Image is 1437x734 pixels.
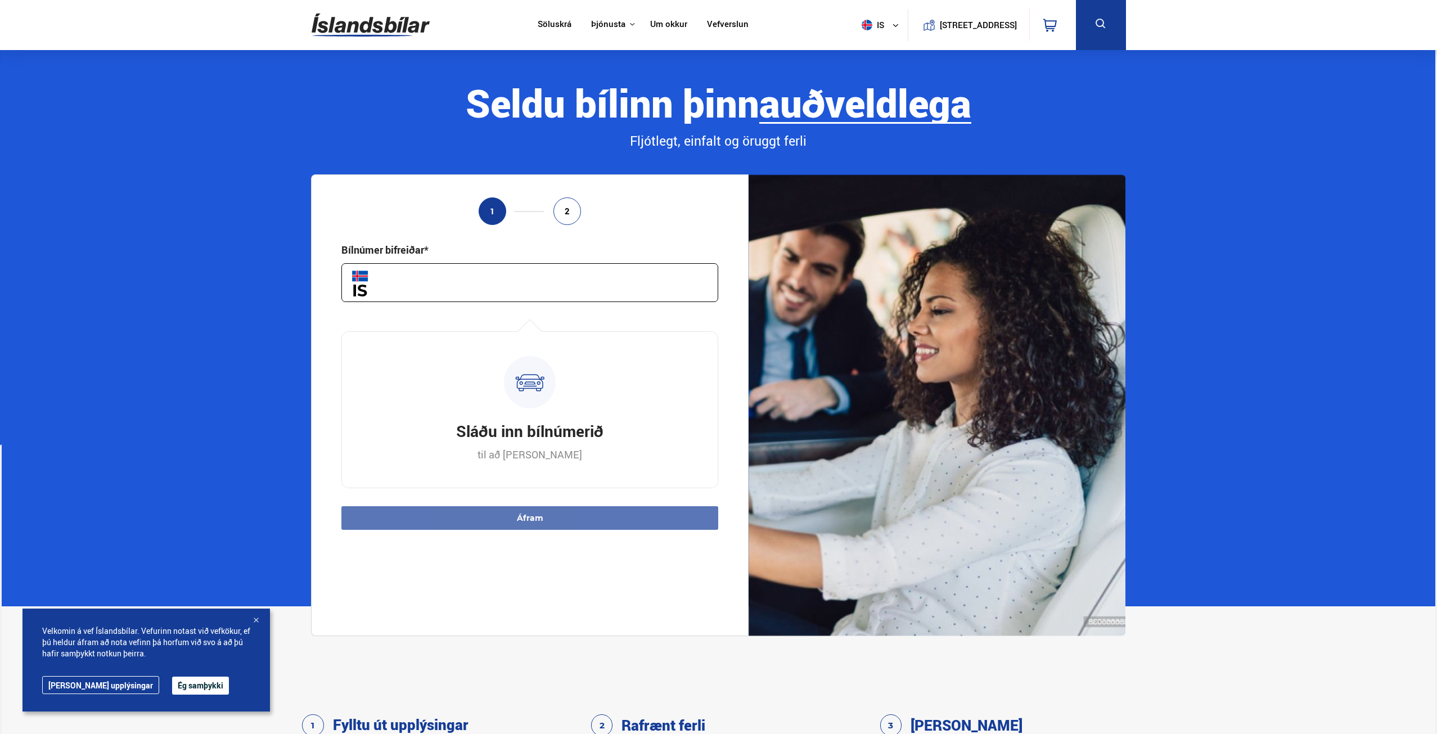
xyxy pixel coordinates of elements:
[707,19,749,31] a: Vefverslun
[312,7,430,43] img: G0Ugv5HjCgRt.svg
[759,76,971,129] b: auðveldlega
[172,677,229,695] button: Ég samþykki
[650,19,687,31] a: Um okkur
[490,206,495,216] span: 1
[565,206,570,216] span: 2
[341,506,718,530] button: Áfram
[456,420,603,442] h3: Sláðu inn bílnúmerið
[857,8,908,42] button: is
[538,19,571,31] a: Söluskrá
[478,448,582,461] p: til að [PERSON_NAME]
[311,132,1125,151] div: Fljótlegt, einfalt og öruggt ferli
[857,20,885,30] span: is
[311,82,1125,124] div: Seldu bílinn þinn
[341,243,429,256] div: Bílnúmer bifreiðar*
[42,676,159,694] a: [PERSON_NAME] upplýsingar
[591,19,625,30] button: Þjónusta
[944,20,1013,30] button: [STREET_ADDRESS]
[42,625,250,659] span: Velkomin á vef Íslandsbílar. Vefurinn notast við vefkökur, ef þú heldur áfram að nota vefinn þá h...
[862,20,872,30] img: svg+xml;base64,PHN2ZyB4bWxucz0iaHR0cDovL3d3dy53My5vcmcvMjAwMC9zdmciIHdpZHRoPSI1MTIiIGhlaWdodD0iNT...
[914,9,1023,41] a: [STREET_ADDRESS]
